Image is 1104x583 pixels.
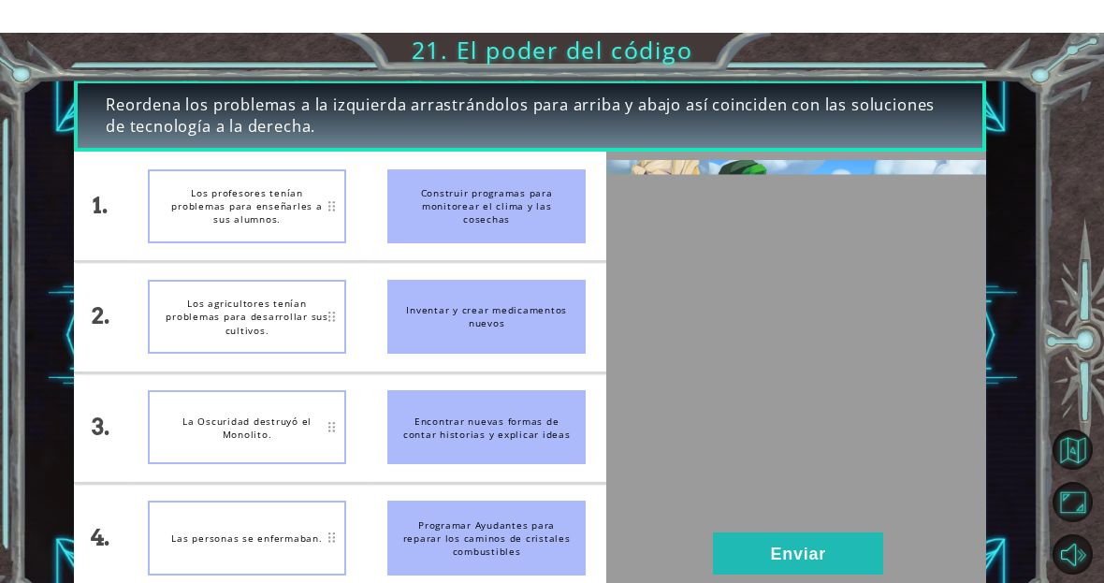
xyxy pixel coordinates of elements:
button: Maximizar navegador [1053,449,1094,490]
span: Reordena los problemas a la izquierda arrastrándolos para arriba y abajo así coinciden con las so... [106,61,954,105]
div: 1. [74,119,127,227]
button: Volver al mapa [1053,397,1094,438]
div: Programar Ayudantes para reparar los caminos de cristales combustibles [387,468,586,542]
div: Las personas se enfermaban. [148,468,346,542]
div: Construir programas para monitorear el clima y las cosechas [387,137,586,211]
a: Volver al mapa [1054,391,1104,444]
div: Encontrar nuevas formas de contar historias y explicar ideas [387,357,586,431]
div: 4. [74,451,127,560]
button: Sonido apagado [1053,502,1094,543]
div: 2. [74,229,127,338]
button: Enviar [713,500,883,542]
img: Interactive Art [606,127,985,550]
div: Los agricultores tenían problemas para desarrollar sus cultivos. [148,247,346,321]
div: 3. [74,341,127,449]
div: La Oscuridad destruyó el Monolito. [148,357,346,431]
div: Inventar y crear medicamentos nuevos [387,247,586,321]
div: Los profesores tenían problemas para enseñarles a sus alumnos. [148,137,346,211]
